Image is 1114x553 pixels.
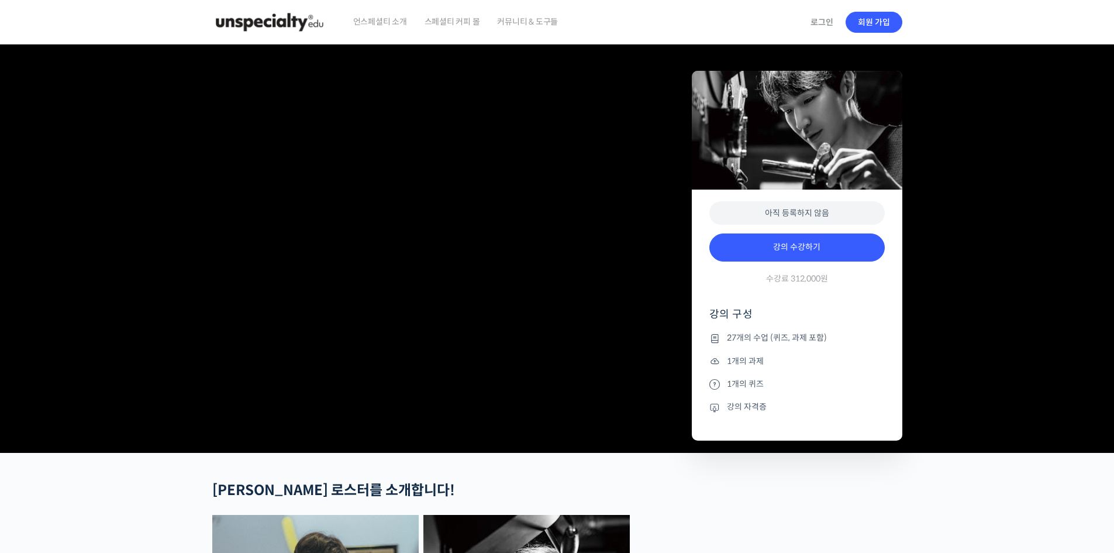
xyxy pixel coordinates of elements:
a: 로그인 [803,9,840,36]
li: 1개의 퀴즈 [709,377,885,391]
a: 회원 가입 [846,12,902,33]
li: 강의 자격증 [709,400,885,414]
span: 수강료 312,000원 [766,273,828,284]
h2: [PERSON_NAME] 로스터를 소개합니다! [212,482,630,499]
div: 아직 등록하지 않음 [709,201,885,225]
li: 1개의 과제 [709,354,885,368]
li: 27개의 수업 (퀴즈, 과제 포함) [709,331,885,345]
h4: 강의 구성 [709,307,885,331]
a: 강의 수강하기 [709,233,885,262]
